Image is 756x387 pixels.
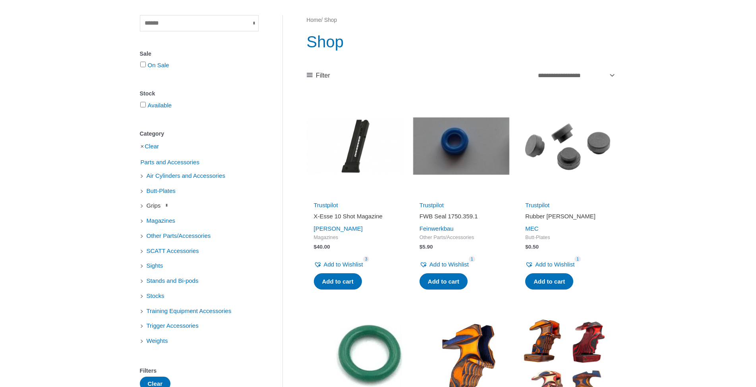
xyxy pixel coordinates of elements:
a: SCATT Accessories [146,247,200,254]
a: Training Equipment Accessories [146,307,232,314]
bdi: 0.50 [525,244,539,250]
a: X-Esse 10 Shot Magazine [314,212,397,223]
span: Training Equipment Accessories [146,304,232,318]
a: Butt-Plates [146,187,176,194]
span: 1 [574,256,581,262]
a: Stocks [146,292,165,299]
span: $ [314,244,317,250]
h2: Rubber [PERSON_NAME] [525,212,609,220]
span: Sights [146,259,164,272]
nav: Breadcrumb [307,15,616,25]
span: 1 [469,256,475,262]
span: Add to Wishlist [429,261,469,268]
a: Add to cart: “Rubber knop” [525,273,573,290]
span: SCATT Accessories [146,244,200,258]
a: Stands and Bi-pods [146,277,199,284]
span: 3 [363,256,369,262]
a: Add to cart: “X-Esse 10 Shot Magazine” [314,273,362,290]
a: Air Cylinders and Accessories [146,172,226,179]
span: $ [525,244,528,250]
a: Clear [145,143,159,150]
span: Butt-Plates [525,234,609,241]
span: Stocks [146,289,165,303]
a: Other Parts/Accessories [146,232,212,239]
a: Filter [307,70,330,82]
a: Trustpilot [420,202,444,208]
a: Trigger Accessories [146,322,199,329]
img: FWB Seal 1750.359.1 [412,97,510,195]
a: Rubber [PERSON_NAME] [525,212,609,223]
span: Trigger Accessories [146,319,199,333]
bdi: 40.00 [314,244,330,250]
a: On Sale [148,62,169,68]
h2: X-Esse 10 Shot Magazine [314,212,397,220]
input: Available [140,102,146,107]
a: Home [307,17,321,23]
div: Filters [140,365,259,377]
a: Available [148,102,172,109]
img: Rubber knop [518,97,616,195]
a: Weights [146,337,169,344]
span: Magazines [314,234,397,241]
span: Add to Wishlist [324,261,363,268]
span: Magazines [146,214,176,228]
span: Filter [316,70,330,82]
span: Air Cylinders and Accessories [146,169,226,183]
span: $ [420,244,423,250]
a: Add to Wishlist [420,259,469,270]
a: Trustpilot [525,202,549,208]
h2: FWB Seal 1750.359.1 [420,212,503,220]
a: Add to cart: “FWB Seal 1750.359.1” [420,273,468,290]
a: Add to Wishlist [525,259,574,270]
a: Magazines [146,217,176,224]
a: Grips [146,202,171,208]
input: On Sale [140,62,146,67]
span: Add to Wishlist [535,261,574,268]
a: Trustpilot [314,202,338,208]
a: MEC [525,225,538,232]
a: FWB Seal 1750.359.1 [420,212,503,223]
span: Stands and Bi-pods [146,274,199,288]
h1: Shop [307,31,616,53]
a: [PERSON_NAME] [314,225,363,232]
a: Sights [146,262,164,268]
bdi: 5.90 [420,244,433,250]
div: Category [140,128,259,140]
a: Add to Wishlist [314,259,363,270]
span: Parts and Accessories [140,156,200,169]
img: X-Esse 10 Shot Magazine [307,97,404,195]
a: Feinwerkbau [420,225,454,232]
span: Weights [146,334,169,348]
span: Grips [146,199,162,212]
div: Sale [140,48,259,60]
span: Other Parts/Accessories [420,234,503,241]
a: Parts and Accessories [140,158,200,165]
div: Stock [140,88,259,99]
select: Shop order [535,69,616,82]
span: Other Parts/Accessories [146,229,212,243]
span: Butt-Plates [146,184,176,198]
